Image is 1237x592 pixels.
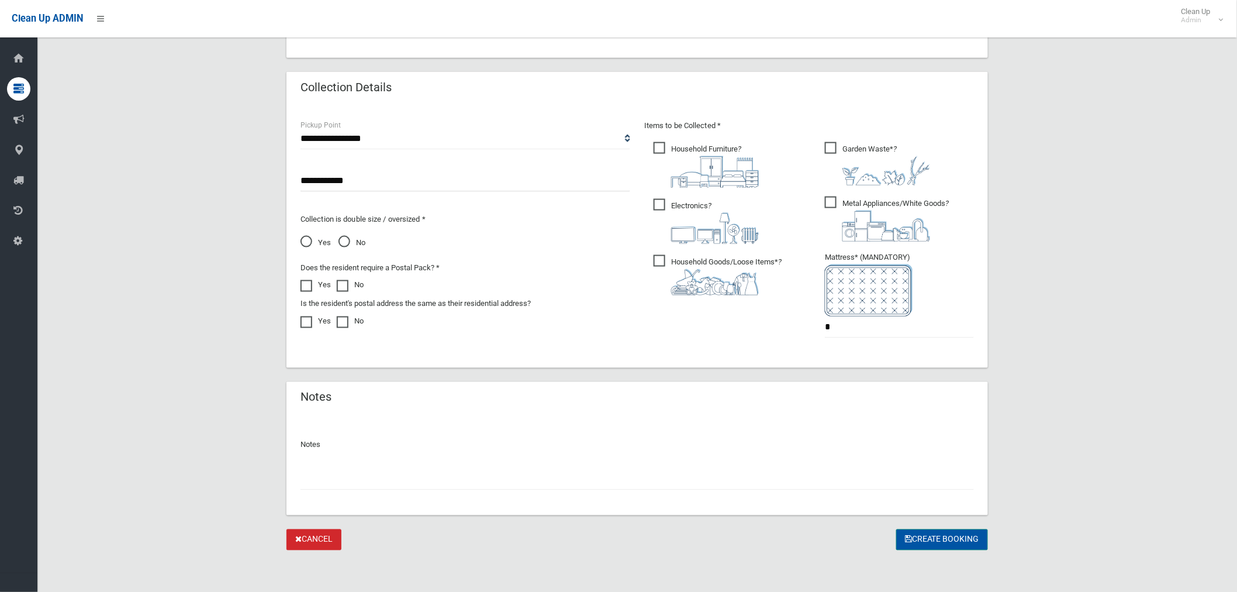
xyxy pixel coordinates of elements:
[825,253,974,316] span: Mattress* (MANDATORY)
[825,142,930,185] span: Garden Waste*
[1181,16,1211,25] small: Admin
[825,197,949,242] span: Metal Appliances/White Goods
[286,529,341,551] a: Cancel
[671,257,782,295] i: ?
[654,255,782,295] span: Household Goods/Loose Items*
[12,13,83,24] span: Clean Up ADMIN
[300,314,331,328] label: Yes
[671,144,759,188] i: ?
[286,76,406,99] header: Collection Details
[338,236,365,250] span: No
[337,314,364,328] label: No
[671,269,759,295] img: b13cc3517677393f34c0a387616ef184.png
[300,261,440,275] label: Does the resident require a Postal Pack? *
[654,142,759,188] span: Household Furniture
[671,201,759,244] i: ?
[842,199,949,242] i: ?
[896,529,988,551] button: Create Booking
[300,438,974,452] p: Notes
[300,297,531,311] label: Is the resident's postal address the same as their residential address?
[842,156,930,185] img: 4fd8a5c772b2c999c83690221e5242e0.png
[300,236,331,250] span: Yes
[286,386,345,409] header: Notes
[1176,7,1222,25] span: Clean Up
[337,278,364,292] label: No
[671,213,759,244] img: 394712a680b73dbc3d2a6a3a7ffe5a07.png
[671,156,759,188] img: aa9efdbe659d29b613fca23ba79d85cb.png
[644,119,974,133] p: Items to be Collected *
[654,199,759,244] span: Electronics
[825,264,913,316] img: e7408bece873d2c1783593a074e5cb2f.png
[300,278,331,292] label: Yes
[842,144,930,185] i: ?
[842,211,930,242] img: 36c1b0289cb1767239cdd3de9e694f19.png
[300,212,630,226] p: Collection is double size / oversized *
